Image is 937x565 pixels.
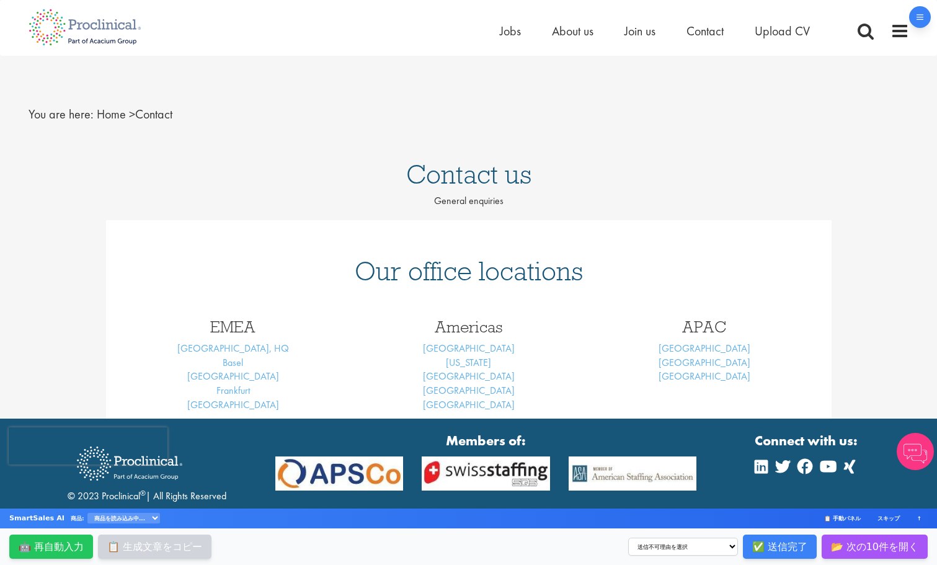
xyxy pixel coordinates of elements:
h3: Americas [360,319,577,335]
h3: EMEA [125,319,342,335]
a: [GEOGRAPHIC_DATA], HQ [177,342,289,355]
a: Join us [624,23,655,39]
a: [GEOGRAPHIC_DATA] [187,370,279,383]
a: [GEOGRAPHIC_DATA] [423,384,515,397]
a: Jobs [500,23,521,39]
strong: Members of: [275,431,697,450]
div: © 2023 Proclinical | All Rights Reserved [68,437,226,504]
h1: Our office locations [125,257,813,285]
a: About us [552,23,593,39]
a: Upload CV [755,23,810,39]
a: [GEOGRAPHIC_DATA] [423,342,515,355]
img: APSCo [559,456,706,491]
a: Frankfurt [216,384,250,397]
a: [GEOGRAPHIC_DATA] [423,370,515,383]
a: [GEOGRAPHIC_DATA] [423,398,515,411]
a: [GEOGRAPHIC_DATA] [659,370,750,383]
a: [GEOGRAPHIC_DATA] [659,342,750,355]
iframe: reCAPTCHA [9,427,167,465]
span: > [129,106,135,122]
a: [GEOGRAPHIC_DATA] [187,398,279,411]
span: Contact [97,106,172,122]
a: Basel [223,356,243,369]
img: APSCo [412,456,559,491]
h3: APAC [596,319,813,335]
a: Contact [686,23,724,39]
strong: Connect with us: [755,431,860,450]
img: Chatbot [897,433,934,470]
span: You are here: [29,106,94,122]
sup: ® [140,488,146,498]
img: APSCo [266,456,413,491]
a: [GEOGRAPHIC_DATA] [659,356,750,369]
a: breadcrumb link to Home [97,106,126,122]
a: [US_STATE] [446,356,491,369]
